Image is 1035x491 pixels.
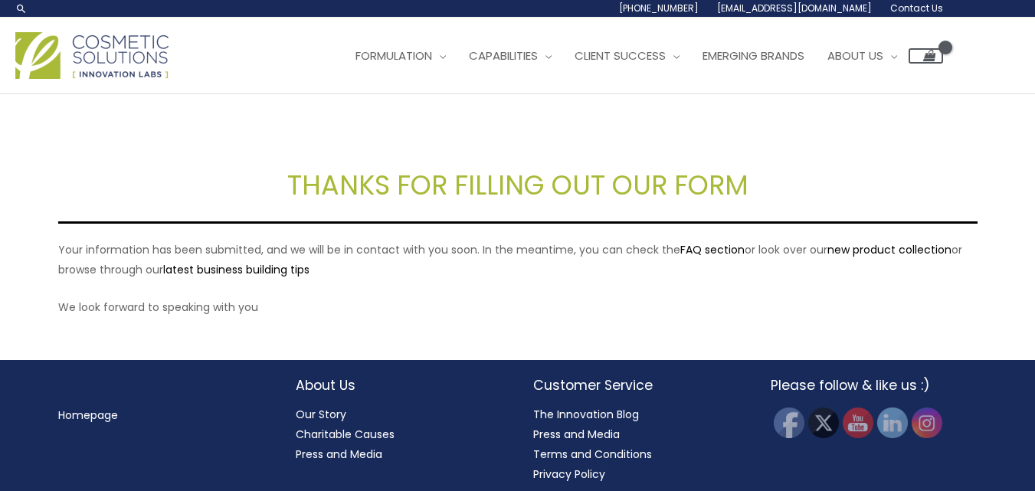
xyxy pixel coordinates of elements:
img: Facebook [774,408,804,438]
a: Emerging Brands [691,33,816,79]
a: Privacy Policy [533,466,605,482]
a: About Us [816,33,909,79]
a: View Shopping Cart, empty [909,48,943,64]
span: About Us [827,47,883,64]
a: The Innovation Blog [533,407,639,422]
span: Contact Us [890,2,943,15]
a: Search icon link [15,2,28,15]
span: [EMAIL_ADDRESS][DOMAIN_NAME] [717,2,872,15]
a: Charitable Causes [296,427,395,442]
img: Cosmetic Solutions Logo [15,32,169,79]
a: Client Success [563,33,691,79]
a: FAQ section [680,242,745,257]
h2: Please follow & like us :) [771,375,978,395]
span: Capabilities [469,47,538,64]
h2: THANKS FOR FILLING OUT OUR FORM [58,168,978,203]
span: Client Success [575,47,666,64]
img: Twitter [808,408,839,438]
a: Formulation [344,33,457,79]
a: Our Story [296,407,346,422]
a: Capabilities [457,33,563,79]
nav: Customer Service [533,404,740,484]
a: Press and Media [533,427,620,442]
h2: Customer Service [533,375,740,395]
a: new product collection [827,242,951,257]
span: [PHONE_NUMBER] [619,2,699,15]
p: Your information has been submitted, and we will be in contact with you soon. In the meantime, yo... [58,240,978,280]
a: Homepage [58,408,118,423]
span: Formulation [355,47,432,64]
a: Press and Media [296,447,382,462]
nav: Site Navigation [332,33,943,79]
h2: About Us [296,375,503,395]
a: Terms and Conditions [533,447,652,462]
p: We look forward to speaking with you [58,297,978,317]
nav: About Us [296,404,503,464]
span: Emerging Brands [703,47,804,64]
a: latest business building tips [163,262,310,277]
nav: Menu [58,405,265,425]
